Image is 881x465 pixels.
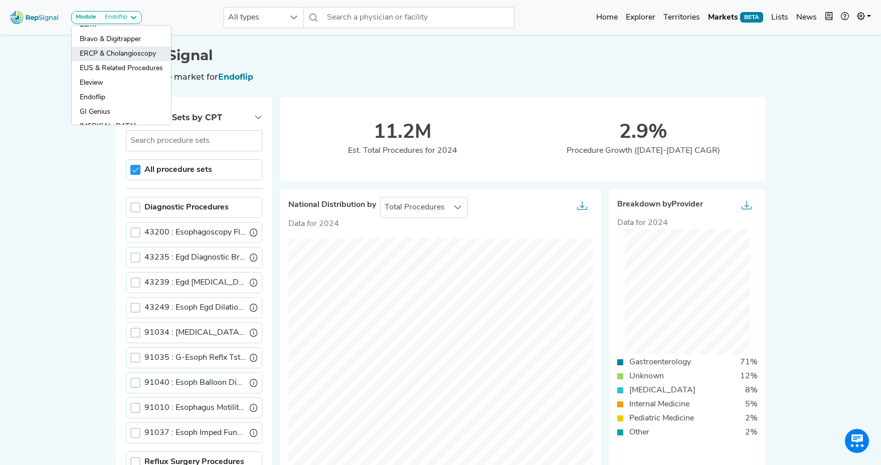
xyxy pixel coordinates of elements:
[144,377,246,389] label: Esoph Balloon Distension Tst
[739,384,764,396] div: 8%
[592,8,622,28] a: Home
[623,412,700,424] div: Pediatric Medicine
[116,105,272,130] button: Procedure Sets by CPT
[72,105,171,119] a: GI Genius
[72,32,171,47] a: Bravo & Digitrapper
[126,130,262,151] input: Search procedure sets
[101,14,127,22] div: Endoflip
[623,356,697,368] div: Gastroenterology
[144,352,246,364] label: G-Esoph Reflx Tst W/Electrod
[623,398,695,410] div: Internal Medicine
[523,121,764,145] div: 2.9%
[144,226,246,239] label: Esophagoscopy Flexible Brush
[739,426,764,438] div: 2%
[72,61,171,76] a: EUS & Related Procedures
[622,8,659,28] a: Explorer
[767,8,792,28] a: Lists
[617,200,703,209] span: Breakdown by
[704,8,767,28] a: MarketsBETA
[739,398,764,410] div: 5%
[623,370,670,382] div: Unknown
[144,252,246,264] label: Egd Diagnostic Brush Wash
[821,8,837,28] button: Intel Book
[72,90,171,105] a: Endoflip
[144,327,246,339] label: Gastroesophageal Reflux Test
[144,302,246,314] label: Esoph Egd Dilation <30 Mm
[72,119,171,134] a: [MEDICAL_DATA]
[144,277,246,289] label: Egd Biopsy Single/Multiple
[671,200,703,208] span: Provider
[734,356,764,368] div: 71%
[288,200,376,210] span: National Distribution by
[736,197,758,217] button: Export as...
[617,217,758,229] div: Data for 2024
[567,147,720,155] span: Procedure Growth ([DATE]-[DATE] CAGR)
[659,8,704,28] a: Territories
[144,201,229,213] label: Diagnostic Procedures
[224,8,284,28] span: All types
[323,7,514,28] input: Search a physician or facility
[144,427,246,439] label: Esoph Imped Function Test
[734,370,764,382] div: 12%
[72,47,171,61] a: ERCP & Cholangioscopy
[116,72,766,82] h6: Assessing the market for
[282,121,523,145] div: 11.2M
[126,113,222,122] span: Procedure Sets by CPT
[72,76,171,90] a: Eleview
[792,8,821,28] a: News
[288,218,593,230] p: Data for 2024
[71,11,142,24] button: ModuleEndoflip
[571,197,593,217] button: Export as...
[218,72,253,82] span: Endoflip
[739,412,764,424] div: 2%
[76,14,96,20] strong: Module
[623,384,701,396] div: [MEDICAL_DATA]
[144,402,246,414] label: Esophagus Motility Study
[623,426,655,438] div: Other
[740,12,763,22] span: BETA
[348,147,457,155] span: Est. Total Procedures for 2024
[116,47,766,64] h1: MarketSignal
[144,164,212,176] label: All procedure sets
[381,197,449,217] span: Total Procedures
